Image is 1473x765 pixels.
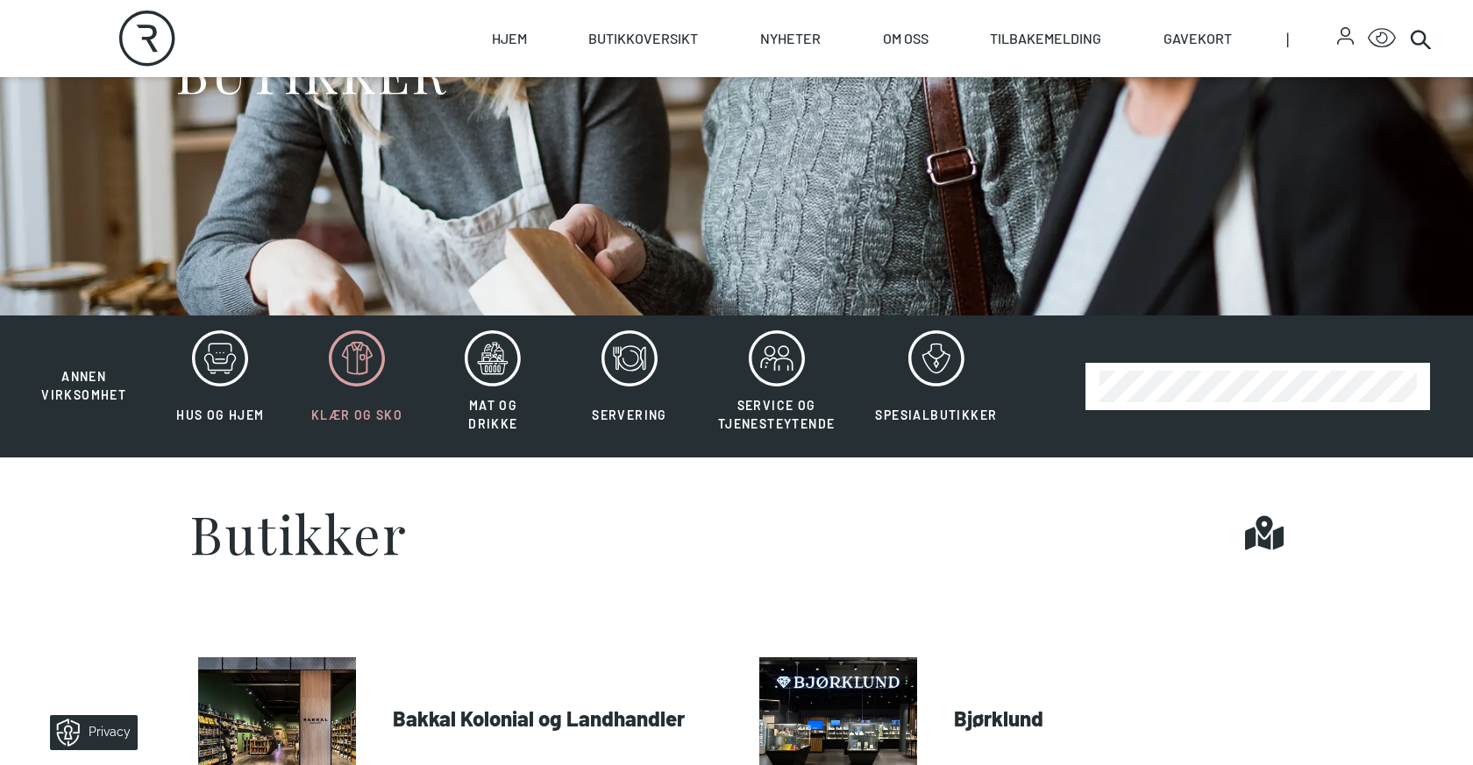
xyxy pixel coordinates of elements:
span: Hus og hjem [176,407,264,422]
h1: BUTIKKER [175,39,446,105]
button: Mat og drikke [427,329,560,443]
button: Servering [563,329,696,443]
button: Open Accessibility Menu [1368,25,1396,53]
span: Mat og drikke [468,398,517,431]
button: Klær og sko [290,329,423,443]
button: Service og tjenesteytende [700,329,854,443]
span: Spesialbutikker [875,407,997,422]
iframe: Manage Preferences [18,709,160,756]
button: Hus og hjem [154,329,288,443]
button: Annen virksomhet [18,329,151,405]
span: Servering [592,407,667,422]
button: Spesialbutikker [857,329,1015,443]
span: Klær og sko [311,407,402,422]
h1: Butikker [189,506,407,559]
span: Annen virksomhet [41,369,126,402]
span: Service og tjenesteytende [718,398,836,431]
